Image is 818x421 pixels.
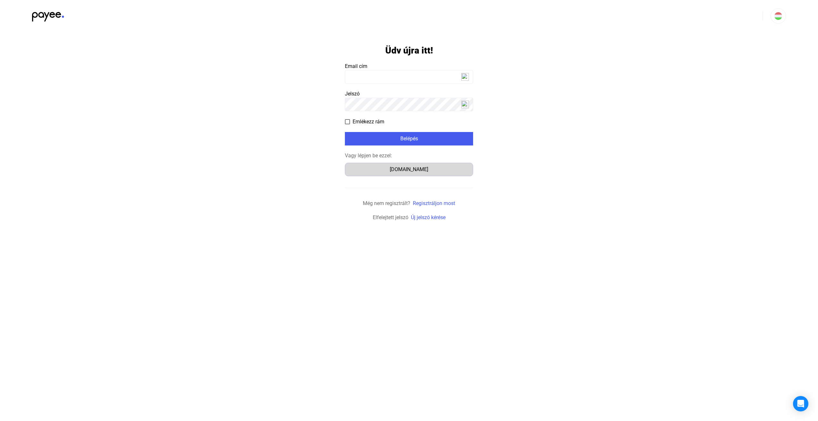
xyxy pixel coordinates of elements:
[345,63,367,69] span: Email cím
[774,12,782,20] img: HU
[411,214,446,220] a: Új jelszó kérése
[32,8,64,21] img: black-payee-blue-dot.svg
[461,73,469,81] img: npw-badge-icon-locked.svg
[461,101,469,108] img: npw-badge-icon-locked.svg
[345,166,473,172] a: [DOMAIN_NAME]
[353,118,384,126] span: Emlékezz rám
[373,214,408,220] span: Elfelejtett jelszó
[347,166,471,173] div: [DOMAIN_NAME]
[345,152,473,160] div: Vagy lépjen be ezzel:
[345,163,473,176] button: [DOMAIN_NAME]
[347,135,471,143] div: Belépés
[385,45,433,56] h1: Üdv újra itt!
[345,91,360,97] span: Jelszó
[793,396,808,411] div: Open Intercom Messenger
[363,200,410,206] span: Még nem regisztrált?
[771,8,786,24] button: HU
[345,132,473,145] button: Belépés
[413,200,455,206] a: Regisztráljon most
